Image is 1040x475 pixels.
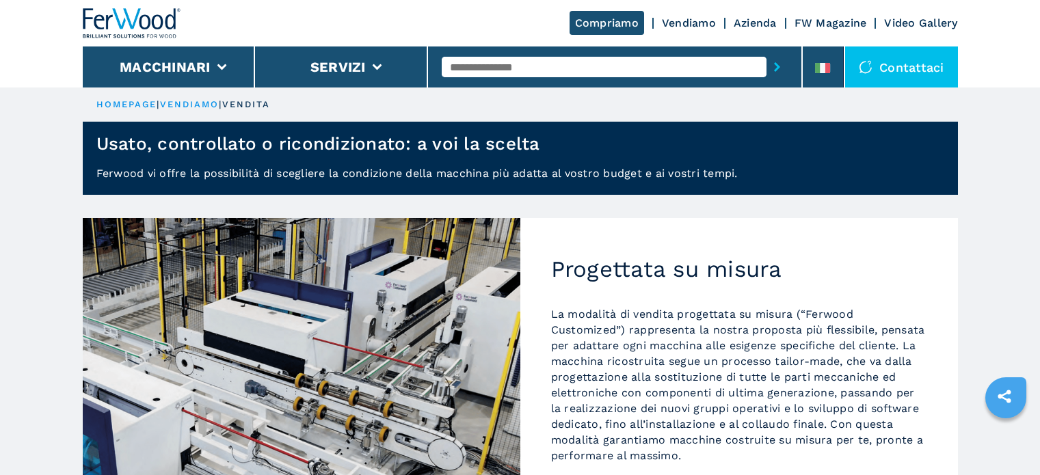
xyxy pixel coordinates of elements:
[795,16,867,29] a: FW Magazine
[845,46,958,87] div: Contattaci
[120,59,211,75] button: Macchinari
[222,98,271,111] p: vendita
[310,59,366,75] button: Servizi
[551,306,927,463] p: La modalità di vendita progettata su misura (“Ferwood Customized”) rappresenta la nostra proposta...
[859,60,872,74] img: Contattaci
[96,133,540,154] h1: Usato, controllato o ricondizionato: a voi la scelta
[96,99,157,109] a: HOMEPAGE
[157,99,159,109] span: |
[160,99,219,109] a: vendiamo
[734,16,777,29] a: Azienda
[83,8,181,38] img: Ferwood
[662,16,716,29] a: Vendiamo
[884,16,957,29] a: Video Gallery
[766,51,788,83] button: submit-button
[982,413,1030,465] iframe: Chat
[987,379,1022,413] a: sharethis
[83,165,958,195] p: Ferwood vi offre la possibilità di scegliere la condizione della macchina più adatta al vostro bu...
[570,11,644,35] a: Compriamo
[219,99,222,109] span: |
[551,256,927,283] h2: Progettata su misura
